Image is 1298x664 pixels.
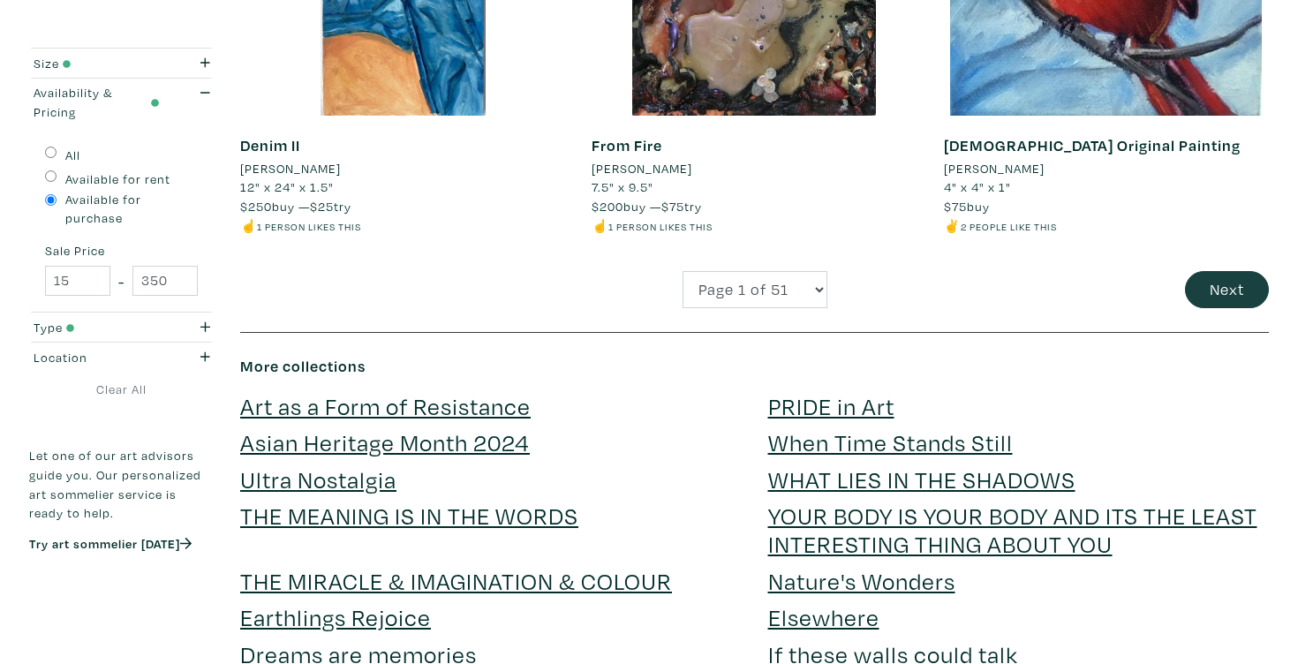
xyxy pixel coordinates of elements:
iframe: Customer reviews powered by Trustpilot [29,570,214,607]
a: YOUR BODY IS YOUR BODY AND ITS THE LEAST INTERESTING THING ABOUT YOU [768,500,1257,559]
div: Type [34,318,160,337]
small: Sale Price [45,245,198,257]
label: All [65,146,80,165]
li: [PERSON_NAME] [240,159,341,178]
a: Art as a Form of Resistance [240,390,531,421]
span: buy [944,198,990,215]
span: 4" x 4" x 1" [944,178,1011,195]
span: buy — try [240,198,351,215]
button: Location [29,343,214,372]
span: buy — try [592,198,702,215]
li: [PERSON_NAME] [944,159,1045,178]
a: Ultra Nostalgia [240,464,396,494]
a: WHAT LIES IN THE SHADOWS [768,464,1075,494]
a: From Fire [592,135,662,155]
small: 2 people like this [961,220,1057,233]
a: Asian Heritage Month 2024 [240,426,530,457]
label: Available for purchase [65,190,199,228]
small: 1 person likes this [257,220,361,233]
a: Earthlings Rejoice [240,601,431,632]
button: Type [29,313,214,342]
span: $75 [661,198,684,215]
div: Size [34,54,160,73]
li: ✌️ [944,216,1269,236]
label: Available for rent [65,170,170,189]
span: $200 [592,198,623,215]
a: [PERSON_NAME] [592,159,917,178]
a: [PERSON_NAME] [944,159,1269,178]
li: ☝️ [592,216,917,236]
a: Denim II [240,135,300,155]
div: Availability & Pricing [34,83,160,121]
a: [PERSON_NAME] [240,159,565,178]
button: Availability & Pricing [29,79,214,126]
a: Try art sommelier [DATE] [29,535,192,552]
a: PRIDE in Art [768,390,894,421]
a: THE MIRACLE & IMAGINATION & COLOUR [240,565,672,596]
a: When Time Stands Still [768,426,1013,457]
span: 12" x 24" x 1.5" [240,178,334,195]
span: $250 [240,198,272,215]
a: Nature's Wonders [768,565,955,596]
a: [DEMOGRAPHIC_DATA] Original Painting [944,135,1241,155]
li: [PERSON_NAME] [592,159,692,178]
a: THE MEANING IS IN THE WORDS [240,500,578,531]
span: $25 [310,198,334,215]
span: 7.5" x 9.5" [592,178,653,195]
li: ☝️ [240,216,565,236]
button: Next [1185,271,1269,309]
p: Let one of our art advisors guide you. Our personalized art sommelier service is ready to help. [29,446,214,522]
span: $75 [944,198,967,215]
small: 1 person likes this [608,220,713,233]
button: Size [29,49,214,78]
a: Clear All [29,380,214,399]
div: Location [34,348,160,367]
span: - [118,269,125,293]
a: Elsewhere [768,601,879,632]
h6: More collections [240,357,1269,376]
